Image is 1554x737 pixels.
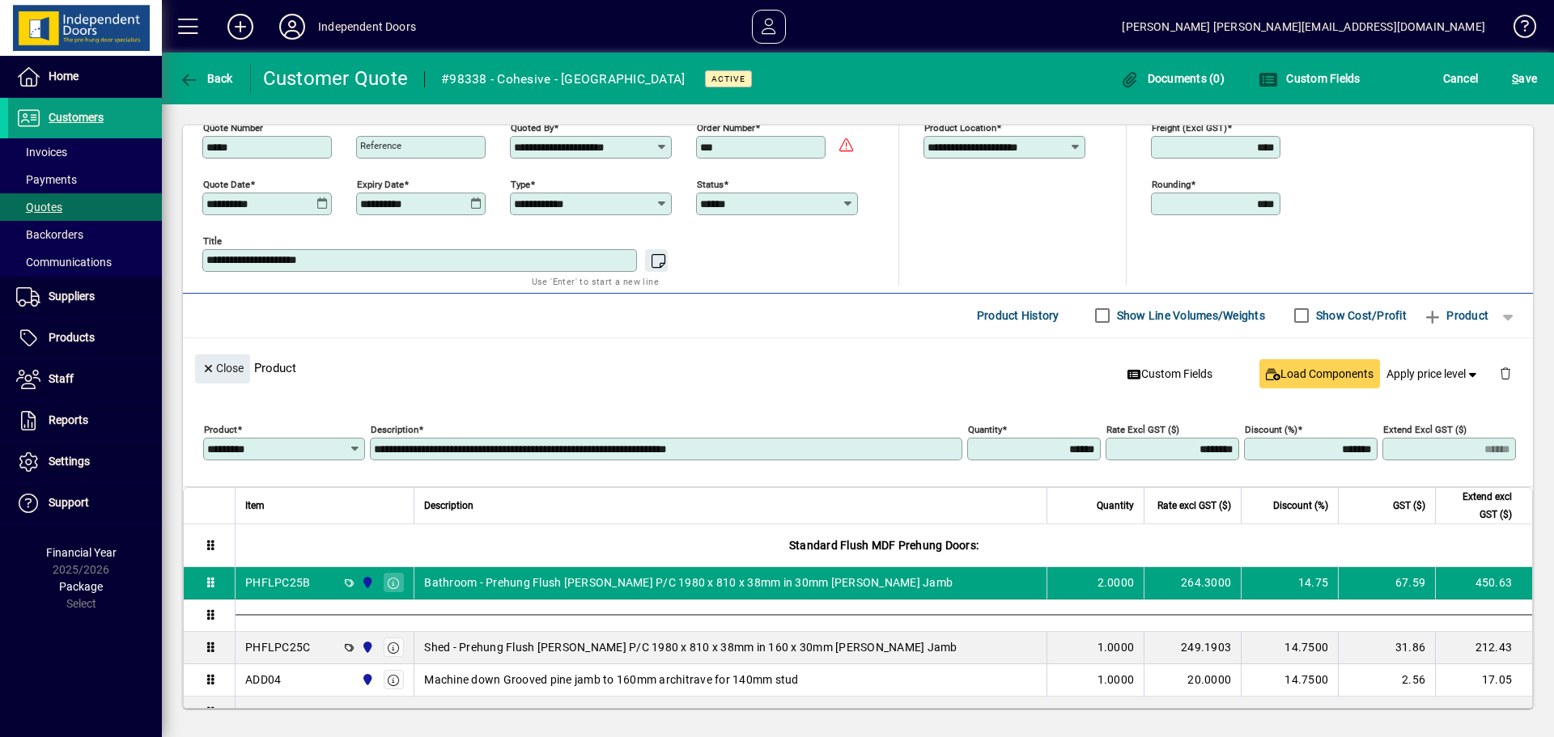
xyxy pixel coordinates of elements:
[424,671,798,688] span: Machine down Grooved pine jamb to 160mm architrave for 140mm stud
[1338,664,1435,697] td: 2.56
[263,66,409,91] div: Customer Quote
[266,12,318,41] button: Profile
[511,178,530,189] mat-label: Type
[1486,354,1525,393] button: Delete
[1338,567,1435,599] td: 67.59
[357,638,376,656] span: Cromwell Central Otago
[8,483,162,523] a: Support
[8,193,162,221] a: Quotes
[8,221,162,248] a: Backorders
[8,359,162,400] a: Staff
[1273,497,1328,515] span: Discount (%)
[245,574,310,591] div: PHFLPC25B
[1255,64,1365,93] button: Custom Fields
[1121,359,1220,388] button: Custom Fields
[191,360,254,375] app-page-header-button: Close
[245,497,265,515] span: Item
[49,111,104,124] span: Customers
[16,146,67,159] span: Invoices
[1313,307,1407,324] label: Show Cost/Profit
[202,355,244,382] span: Close
[977,303,1059,328] span: Product History
[511,121,554,133] mat-label: Quoted by
[1154,574,1231,591] div: 264.3000
[49,455,90,468] span: Settings
[441,66,685,92] div: #98338 - Cohesive - [GEOGRAPHIC_DATA]
[1122,14,1485,40] div: [PERSON_NAME] [PERSON_NAME][EMAIL_ADDRESS][DOMAIN_NAME]
[1435,664,1532,697] td: 17.05
[1415,301,1497,330] button: Product
[1259,359,1380,388] button: Load Components
[697,178,724,189] mat-label: Status
[1127,366,1213,383] span: Custom Fields
[924,121,996,133] mat-label: Product location
[1435,567,1532,599] td: 450.63
[204,423,237,434] mat-label: Product
[1439,64,1483,93] button: Cancel
[357,178,404,189] mat-label: Expiry date
[162,64,251,93] app-page-header-button: Back
[1115,64,1229,93] button: Documents (0)
[1154,671,1231,688] div: 20.0000
[16,256,112,269] span: Communications
[1241,664,1338,697] td: 14.7500
[1266,366,1374,383] span: Load Components
[1152,121,1227,133] mat-label: Freight (excl GST)
[8,277,162,317] a: Suppliers
[8,442,162,482] a: Settings
[1393,497,1425,515] span: GST ($)
[424,497,473,515] span: Description
[1154,639,1231,655] div: 249.1903
[1106,423,1179,434] mat-label: Rate excl GST ($)
[711,74,745,84] span: Active
[49,372,74,385] span: Staff
[360,140,401,151] mat-label: Reference
[49,413,88,426] span: Reports
[1443,66,1479,91] span: Cancel
[357,574,376,591] span: Cromwell Central Otago
[245,639,310,655] div: PHFLPC25C
[59,580,103,593] span: Package
[1241,567,1338,599] td: 14.75
[8,166,162,193] a: Payments
[1338,632,1435,664] td: 31.86
[203,178,250,189] mat-label: Quote date
[1157,497,1231,515] span: Rate excl GST ($)
[16,173,77,186] span: Payments
[1501,3,1534,56] a: Knowledge Base
[214,12,266,41] button: Add
[1486,366,1525,380] app-page-header-button: Delete
[1386,366,1480,383] span: Apply price level
[183,338,1533,397] div: Product
[49,496,89,509] span: Support
[1383,423,1467,434] mat-label: Extend excl GST ($)
[424,574,953,591] span: Bathroom - Prehung Flush [PERSON_NAME] P/C 1980 x 810 x 38mm in 30mm [PERSON_NAME] Jamb
[532,272,659,290] mat-hint: Use 'Enter' to start a new line
[49,331,95,344] span: Products
[1245,423,1297,434] mat-label: Discount (%)
[203,121,263,133] mat-label: Quote number
[1119,72,1225,85] span: Documents (0)
[1446,488,1512,523] span: Extend excl GST ($)
[1098,671,1135,688] span: 1.0000
[1435,632,1532,664] td: 212.43
[175,64,237,93] button: Back
[1097,497,1134,515] span: Quantity
[1423,303,1488,328] span: Product
[8,138,162,166] a: Invoices
[1512,72,1518,85] span: S
[179,72,233,85] span: Back
[16,228,83,241] span: Backorders
[1152,178,1191,189] mat-label: Rounding
[357,671,376,688] span: Cromwell Central Otago
[1380,359,1487,388] button: Apply price level
[970,301,1066,330] button: Product History
[195,354,250,383] button: Close
[236,524,1532,566] div: Standard Flush MDF Prehung Doors:
[245,671,281,688] div: ADD04
[1241,632,1338,664] td: 14.7500
[46,546,117,559] span: Financial Year
[8,57,162,97] a: Home
[1508,64,1541,93] button: Save
[1098,639,1135,655] span: 1.0000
